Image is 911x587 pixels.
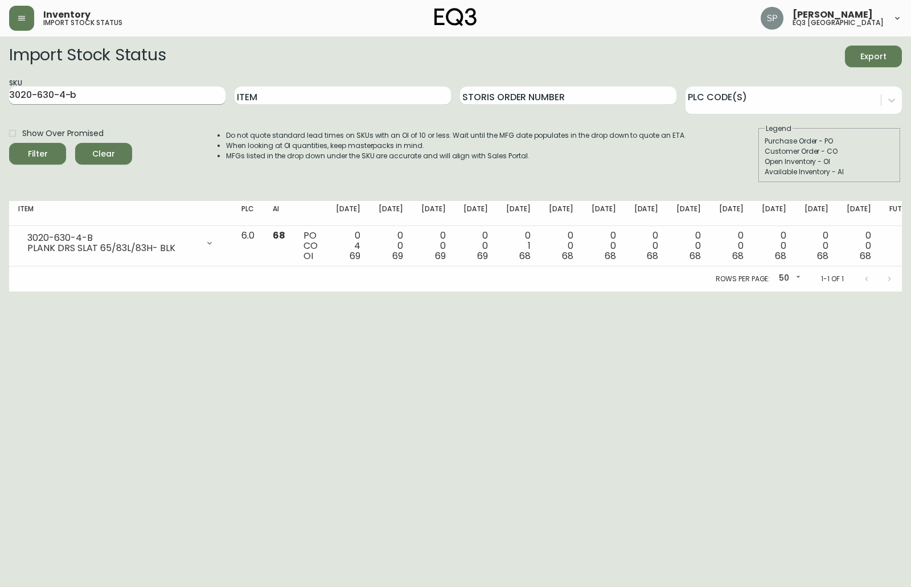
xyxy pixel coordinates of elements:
span: 69 [435,249,446,262]
span: 68 [775,249,786,262]
span: 68 [273,229,285,242]
span: 68 [519,249,531,262]
li: MFGs listed in the drop down under the SKU are accurate and will align with Sales Portal. [226,151,686,161]
div: Open Inventory - OI [765,157,894,167]
li: When looking at OI quantities, keep masterpacks in mind. [226,141,686,151]
div: 0 0 [676,231,701,261]
th: [DATE] [370,201,412,226]
th: [DATE] [625,201,668,226]
button: Export [845,46,902,67]
span: Inventory [43,10,91,19]
div: 50 [774,269,803,288]
span: OI [303,249,313,262]
th: [DATE] [540,201,582,226]
div: 3020-630-4-BPLANK DRS SLAT 65/83L/83H- BLK [18,231,223,256]
div: 0 0 [634,231,659,261]
th: PLC [232,201,264,226]
legend: Legend [765,124,793,134]
div: PLANK DRS SLAT 65/83L/83H- BLK [27,243,198,253]
div: 0 0 [719,231,744,261]
th: [DATE] [454,201,497,226]
div: Available Inventory - AI [765,167,894,177]
img: logo [434,8,477,26]
td: 6.0 [232,226,264,266]
th: [DATE] [753,201,795,226]
div: Purchase Order - PO [765,136,894,146]
th: [DATE] [667,201,710,226]
div: 0 0 [463,231,488,261]
th: [DATE] [497,201,540,226]
div: 0 0 [592,231,616,261]
div: 3020-630-4-B [27,233,198,243]
span: 68 [732,249,744,262]
h5: eq3 [GEOGRAPHIC_DATA] [793,19,884,26]
div: 0 0 [549,231,573,261]
th: [DATE] [795,201,838,226]
div: PO CO [303,231,318,261]
span: Export [854,50,893,64]
th: [DATE] [327,201,370,226]
div: 0 0 [805,231,829,261]
p: Rows per page: [716,274,770,284]
div: 0 4 [336,231,360,261]
button: Filter [9,143,66,165]
span: 68 [690,249,701,262]
li: Do not quote standard lead times on SKUs with an OI of 10 or less. Wait until the MFG date popula... [226,130,686,141]
th: [DATE] [582,201,625,226]
span: 68 [817,249,828,262]
div: Customer Order - CO [765,146,894,157]
th: [DATE] [412,201,455,226]
h2: Import Stock Status [9,46,166,67]
div: 0 0 [421,231,446,261]
div: 0 0 [762,231,786,261]
p: 1-1 of 1 [821,274,844,284]
th: AI [264,201,294,226]
div: 0 0 [379,231,403,261]
button: Clear [75,143,132,165]
span: 69 [392,249,403,262]
th: [DATE] [710,201,753,226]
span: 68 [605,249,616,262]
h5: import stock status [43,19,122,26]
span: Show Over Promised [22,128,104,139]
span: 68 [562,249,573,262]
div: 0 0 [847,231,871,261]
th: [DATE] [838,201,880,226]
th: Item [9,201,232,226]
span: 69 [350,249,360,262]
span: 68 [860,249,871,262]
span: [PERSON_NAME] [793,10,873,19]
span: 69 [477,249,488,262]
span: Clear [84,147,123,161]
img: 25c0ecf8c5ed261b7fd55956ee48612f [761,7,783,30]
span: 68 [647,249,658,262]
div: 0 1 [506,231,531,261]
